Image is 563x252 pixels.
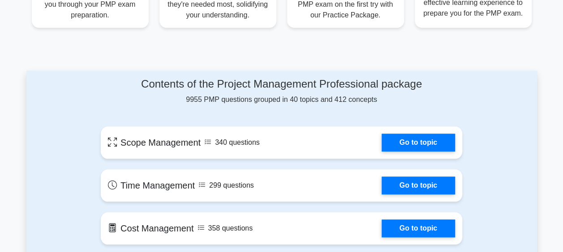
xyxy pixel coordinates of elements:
[101,78,462,91] h4: Contents of the Project Management Professional package
[101,78,462,105] div: 9955 PMP questions grouped in 40 topics and 412 concepts
[382,219,455,237] a: Go to topic
[382,176,455,194] a: Go to topic
[382,134,455,151] a: Go to topic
